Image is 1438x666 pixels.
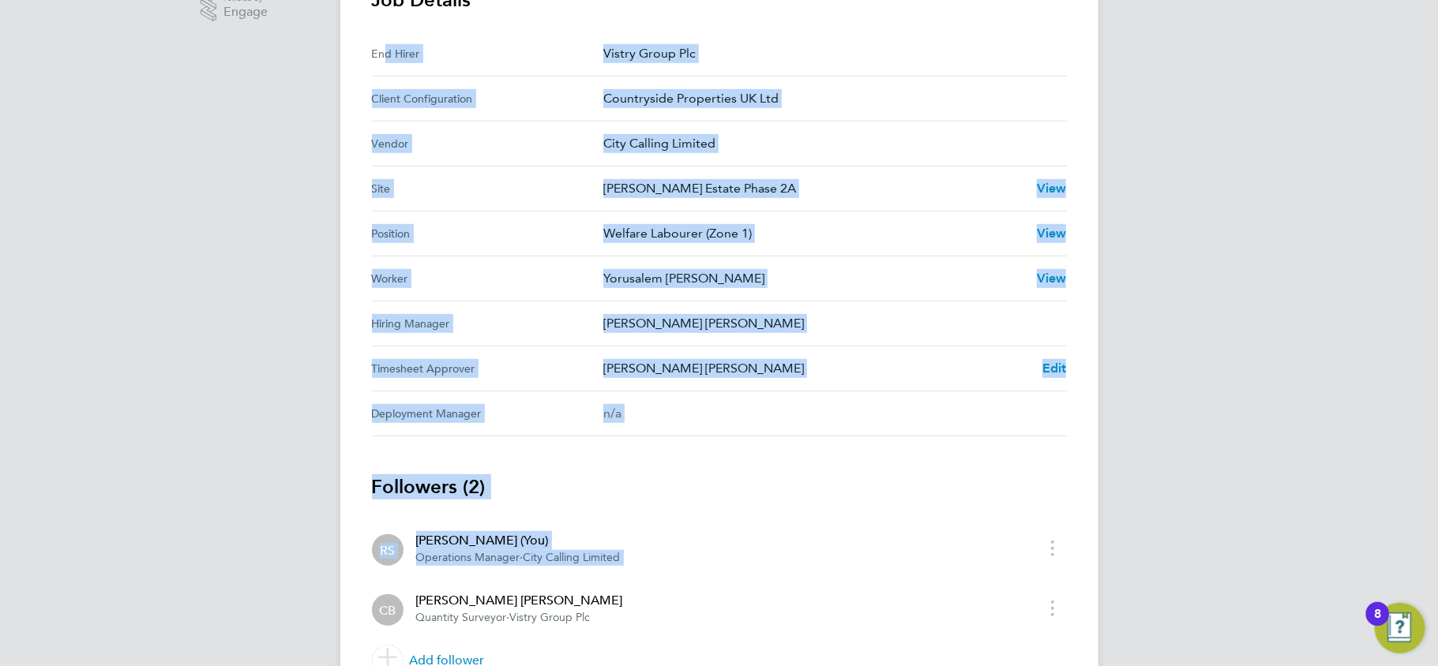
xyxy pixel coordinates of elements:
[223,6,268,19] span: Engage
[380,541,395,559] span: RS
[1375,603,1425,653] button: Open Resource Center, 8 new notifications
[372,594,404,626] div: Connor Benning
[520,551,524,564] span: ·
[372,224,603,243] div: Position
[524,551,621,564] span: City Calling Limited
[603,134,1054,153] p: City Calling Limited
[1037,271,1067,286] span: View
[1037,226,1067,241] span: View
[379,601,396,619] span: CB
[1037,181,1067,196] span: View
[416,531,621,550] div: [PERSON_NAME] (You)
[603,314,1054,333] p: [PERSON_NAME] [PERSON_NAME]
[372,404,603,423] div: Deployment Manager
[603,179,1024,198] p: [PERSON_NAME] Estate Phase 2A
[603,44,1054,63] p: Vistry Group Plc
[372,89,603,108] div: Client Configuration
[416,551,520,564] span: Operations Manager
[603,359,1030,378] p: [PERSON_NAME] [PERSON_NAME]
[1037,179,1067,198] a: View
[372,314,603,333] div: Hiring Manager
[372,359,603,378] div: Timesheet Approver
[372,534,404,566] div: Raje Saravanamuthu (You)
[372,179,603,198] div: Site
[1037,269,1067,288] a: View
[1038,536,1067,560] button: timesheet menu
[1042,361,1067,376] span: Edit
[603,269,1024,288] p: Yorusalem [PERSON_NAME]
[372,134,603,153] div: Vendor
[372,44,603,63] div: End Hirer
[372,474,1067,499] h3: Followers (2)
[603,224,1024,243] p: Welfare Labourer (Zone 1)
[372,269,603,288] div: Worker
[1037,224,1067,243] a: View
[603,404,1042,423] div: n/a
[416,591,623,610] div: [PERSON_NAME] [PERSON_NAME]
[1038,596,1067,620] button: timesheet menu
[603,89,1054,108] p: Countryside Properties UK Ltd
[416,611,507,624] span: Quantity Surveyor
[1042,359,1067,378] a: Edit
[1374,614,1381,634] div: 8
[510,611,591,624] span: Vistry Group Plc
[507,611,510,624] span: ·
